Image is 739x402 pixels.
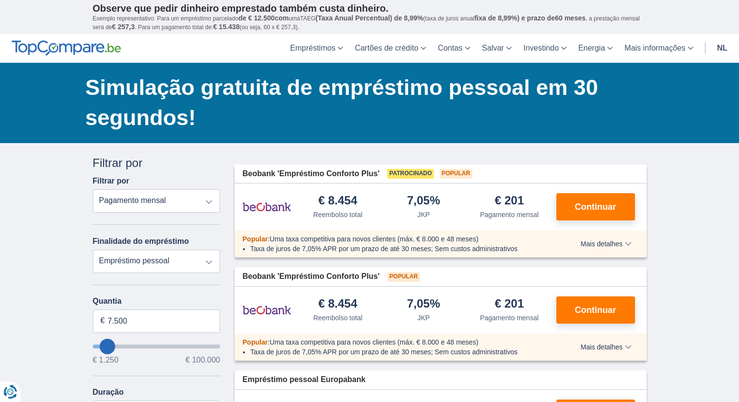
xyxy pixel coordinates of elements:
font: Quantia [93,297,122,305]
a: Mais informações [619,34,699,63]
font: ( [423,15,425,22]
font: JKP [417,314,430,322]
font: Uma taxa competitiva para novos clientes (máx. € 8.000 e 48 meses) [270,235,479,243]
font: Beobank 'Empréstimo Conforto Plus' [242,272,379,280]
font: Exemplo representativo: Para um empréstimo parcelado [93,15,239,22]
font: Continuar [575,305,616,315]
img: produto.pl.alt Beobank [242,195,291,219]
font: com [275,14,289,22]
font: Investindo [523,44,559,52]
font: TAEG [300,15,316,22]
font: Pagamento mensal [480,314,539,322]
font: 7,05% [407,194,440,207]
font: Duração [93,388,124,396]
font: Uma taxa competitiva para novos clientes (máx. € 8.000 e 48 meses) [270,338,479,346]
font: € 8.454 [318,194,357,207]
font: nl [717,44,727,52]
a: Investindo [517,34,572,63]
font: Energia [578,44,605,52]
font: Cartões de crédito [355,44,418,52]
font: Patrocinado [389,170,432,177]
font: : [268,235,270,243]
font: Finalidade do empréstimo [93,237,189,245]
font: : [268,338,270,346]
font: € 201 [495,194,524,207]
font: € 100.000 [186,356,220,364]
font: € 15.438 [213,23,240,31]
font: Beobank 'Empréstimo Conforto Plus' [242,169,379,178]
font: de € 12.500 [239,14,275,22]
font: Mais detalhes [581,343,622,351]
font: Taxa de juros de 7,05% APR por um prazo de até 30 meses; Sem custos administrativos [250,245,517,253]
font: Popular [242,235,268,243]
font: Reembolso total [313,211,362,219]
a: Empréstimos [284,34,349,63]
font: € 201 [495,297,524,310]
a: Cartões de crédito [349,34,432,63]
a: Salvar [476,34,517,63]
font: 60 meses [555,14,585,22]
font: € 8.454 [318,297,357,310]
input: queroPedirEmprestado [93,345,221,348]
button: Continuar [556,193,635,220]
img: produto.pl.alt Beobank [242,298,291,322]
font: taxa de juros anual [425,15,474,22]
font: Popular [389,273,418,280]
font: € [101,316,105,325]
font: Filtrar por [93,177,130,185]
font: Contas [438,44,463,52]
font: Popular [242,338,268,346]
font: fixa de 8,99%) e prazo de [474,14,555,22]
font: Observe que pedir dinheiro emprestado também custa dinheiro. [93,3,389,14]
font: Reembolso total [313,314,362,322]
img: TopCompare [12,40,121,56]
font: € 1.250 [93,356,119,364]
a: Energia [572,34,619,63]
font: (ou seja, 60 x € 257,3). [240,24,299,31]
font: , a prestação mensal será de [93,15,640,31]
button: Mais detalhes [573,343,638,351]
font: . Para um pagamento total de: [135,24,213,31]
font: Popular [442,170,470,177]
font: (Taxa Anual Percentual) de 8,99% [315,14,423,22]
button: Mais detalhes [573,240,638,248]
font: Taxa de juros de 7,05% APR por um prazo de até 30 meses; Sem custos administrativos [250,348,517,356]
button: Continuar [556,296,635,324]
font: uma [289,15,300,22]
font: Pagamento mensal [480,211,539,219]
font: Continuar [575,202,616,212]
a: nl [711,34,733,63]
font: Filtrar por [93,156,143,169]
a: Contas [432,34,476,63]
font: Simulação gratuita de empréstimo pessoal em 30 segundos! [86,75,598,130]
font: Empréstimo pessoal Europabank [242,375,365,384]
font: Salvar [482,44,504,52]
font: Empréstimos [290,44,335,52]
font: Mais detalhes [581,240,622,248]
font: 7,05% [407,297,440,310]
font: JKP [417,211,430,219]
font: Mais informações [624,44,685,52]
font: € 257,3 [112,23,135,31]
